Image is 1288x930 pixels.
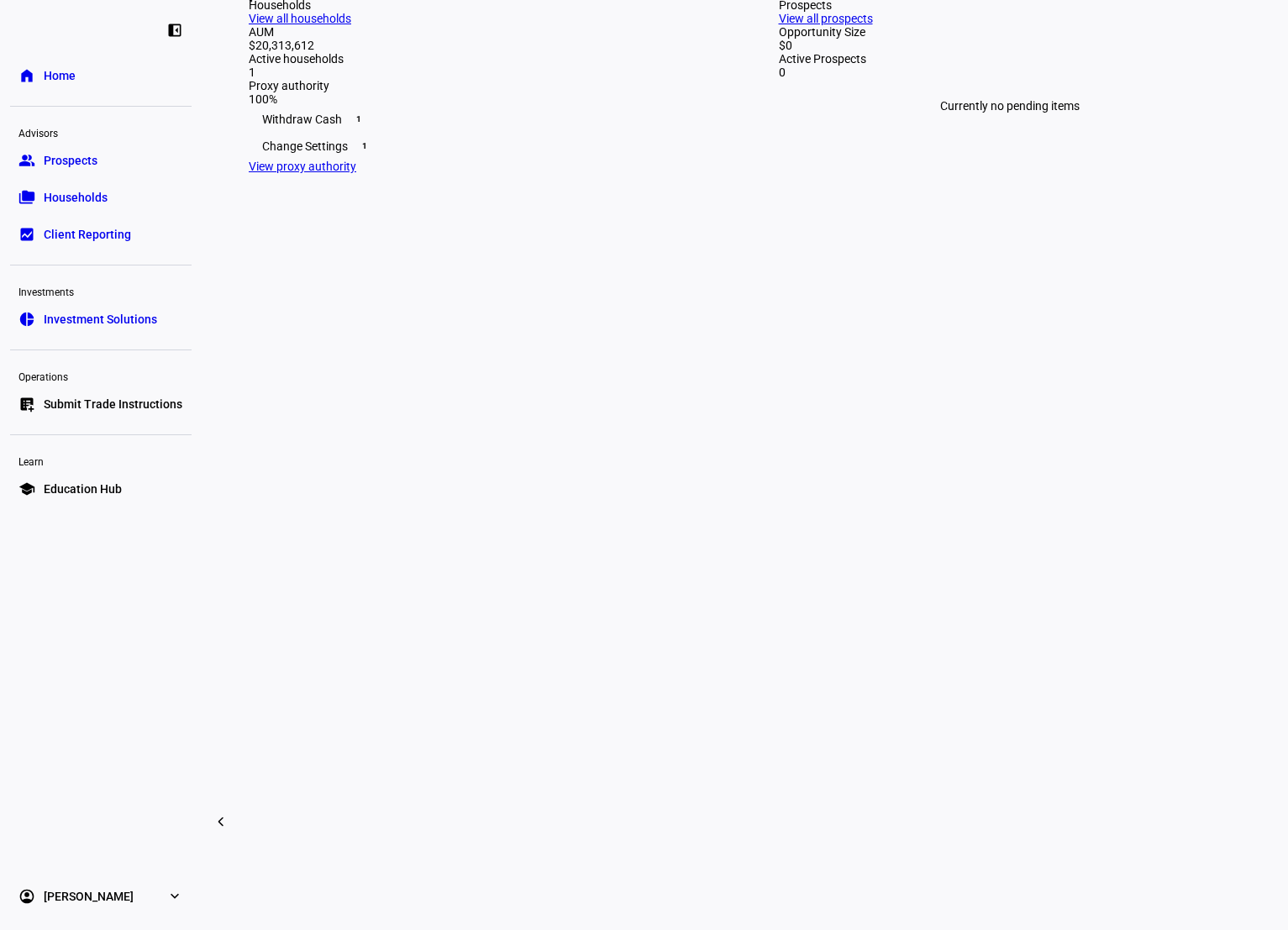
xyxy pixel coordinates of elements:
div: Withdraw Cash [249,106,712,133]
a: folder_copyHouseholds [10,181,192,214]
span: Prospects [44,152,97,169]
div: 0 [779,66,1242,79]
eth-mat-symbol: group [18,152,35,169]
mat-icon: chevron_left [211,812,231,832]
span: [PERSON_NAME] [44,888,134,905]
span: Households [44,189,108,206]
div: AUM [249,25,712,39]
input: Enter name of prospect or household [235,8,239,28]
a: View all households [249,12,351,25]
div: Advisors [10,120,192,144]
span: Home [44,67,76,84]
span: Investment Solutions [44,311,157,328]
span: Submit Trade Instructions [44,396,182,412]
eth-mat-symbol: folder_copy [18,189,35,206]
a: View all prospects [779,12,873,25]
span: 1 [358,139,371,153]
div: $0 [779,39,1242,52]
eth-mat-symbol: list_alt_add [18,396,35,412]
div: Proxy authority [249,79,712,92]
div: Opportunity Size [779,25,1242,39]
div: Learn [10,449,192,472]
span: 1 [352,113,365,126]
eth-mat-symbol: pie_chart [18,311,35,328]
div: Change Settings [249,133,712,160]
a: View proxy authority [249,160,356,173]
eth-mat-symbol: expand_more [166,888,183,905]
a: bid_landscapeClient Reporting [10,218,192,251]
eth-mat-symbol: account_circle [18,888,35,905]
eth-mat-symbol: bid_landscape [18,226,35,243]
a: homeHome [10,59,192,92]
div: Active Prospects [779,52,1242,66]
div: Currently no pending items [779,79,1242,133]
eth-mat-symbol: home [18,67,35,84]
eth-mat-symbol: school [18,481,35,497]
span: Education Hub [44,481,122,497]
div: Investments [10,279,192,302]
a: groupProspects [10,144,192,177]
eth-mat-symbol: left_panel_close [166,22,183,39]
div: 1 [249,66,712,79]
div: Active households [249,52,712,66]
a: pie_chartInvestment Solutions [10,302,192,336]
div: Operations [10,364,192,387]
div: $20,313,612 [249,39,712,52]
div: 100% [249,92,712,106]
span: Client Reporting [44,226,131,243]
